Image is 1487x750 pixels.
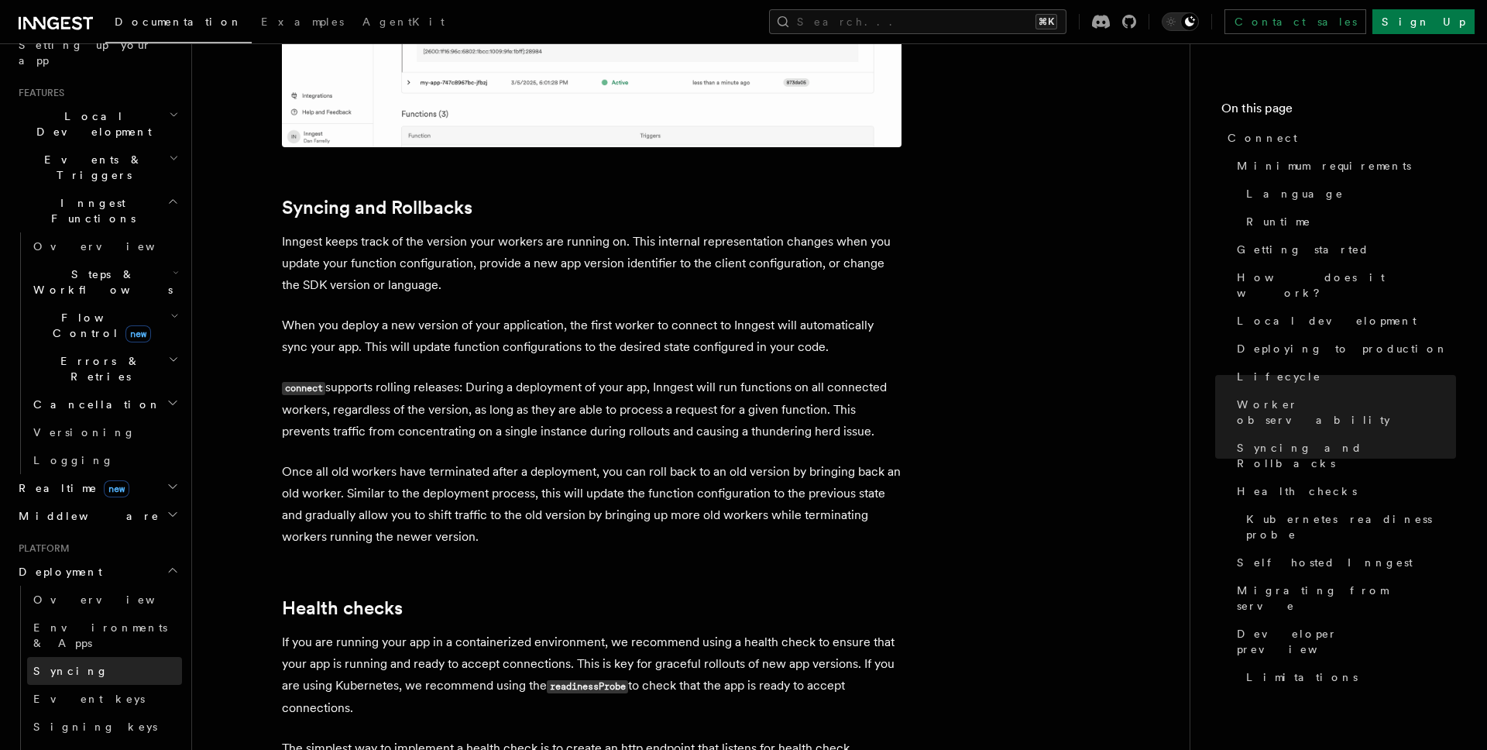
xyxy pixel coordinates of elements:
[1246,186,1344,201] span: Language
[27,418,182,446] a: Versioning
[282,315,901,358] p: When you deploy a new version of your application, the first worker to connect to Inngest will au...
[12,542,70,555] span: Platform
[1237,440,1456,471] span: Syncing and Rollbacks
[362,15,445,28] span: AgentKit
[1237,583,1456,614] span: Migrating from serve
[1240,208,1456,236] a: Runtime
[1246,511,1456,542] span: Kubernetes readiness probe
[33,665,108,677] span: Syncing
[282,231,901,296] p: Inngest keeps track of the version your workers are running on. This internal representation chan...
[282,377,901,442] p: supports rolling releases: During a deployment of your app, Inngest will run functions on all con...
[1231,307,1456,335] a: Local development
[104,480,129,497] span: new
[33,721,157,733] span: Signing keys
[12,564,102,580] span: Deployment
[252,5,353,42] a: Examples
[27,267,173,298] span: Steps & Workflows
[125,325,151,342] span: new
[27,260,182,304] button: Steps & Workflows
[1237,158,1411,174] span: Minimum requirements
[1035,14,1057,29] kbd: ⌘K
[282,382,325,395] code: connect
[1231,620,1456,663] a: Developer preview
[27,657,182,685] a: Syncing
[27,304,182,347] button: Flow Controlnew
[12,195,167,226] span: Inngest Functions
[1231,576,1456,620] a: Migrating from serve
[282,597,403,619] a: Health checks
[1231,335,1456,363] a: Deploying to production
[1246,669,1358,685] span: Limitations
[33,426,136,439] span: Versioning
[1228,130,1297,146] span: Connect
[1231,263,1456,307] a: How does it work?
[27,390,182,418] button: Cancellation
[12,108,169,139] span: Local Development
[1237,242,1369,257] span: Getting started
[33,693,145,705] span: Event keys
[261,15,344,28] span: Examples
[1237,397,1456,428] span: Worker observability
[1231,363,1456,390] a: Lifecycle
[12,502,182,530] button: Middleware
[115,15,242,28] span: Documentation
[12,102,182,146] button: Local Development
[1237,341,1448,356] span: Deploying to production
[27,397,161,412] span: Cancellation
[769,9,1066,34] button: Search...⌘K
[1240,505,1456,549] a: Kubernetes readiness probe
[1240,663,1456,691] a: Limitations
[1372,9,1475,34] a: Sign Up
[27,347,182,390] button: Errors & Retries
[12,152,169,183] span: Events & Triggers
[12,474,182,502] button: Realtimenew
[27,685,182,713] a: Event keys
[33,621,167,649] span: Environments & Apps
[1221,124,1456,152] a: Connect
[1240,180,1456,208] a: Language
[12,232,182,474] div: Inngest Functions
[27,353,168,384] span: Errors & Retries
[353,5,454,42] a: AgentKit
[12,87,64,99] span: Features
[1237,369,1321,384] span: Lifecycle
[12,189,182,232] button: Inngest Functions
[12,558,182,586] button: Deployment
[1231,390,1456,434] a: Worker observability
[1231,477,1456,505] a: Health checks
[12,31,182,74] a: Setting up your app
[1237,483,1357,499] span: Health checks
[27,713,182,741] a: Signing keys
[1237,626,1456,657] span: Developer preview
[1237,313,1417,329] span: Local development
[12,508,160,524] span: Middleware
[1237,270,1456,301] span: How does it work?
[282,461,901,548] p: Once all old workers have terminated after a deployment, you can roll back to an old version by b...
[27,232,182,260] a: Overview
[12,146,182,189] button: Events & Triggers
[1221,99,1456,124] h4: On this page
[12,480,129,496] span: Realtime
[27,614,182,657] a: Environments & Apps
[33,593,193,606] span: Overview
[33,454,114,466] span: Logging
[27,446,182,474] a: Logging
[1231,549,1456,576] a: Self hosted Inngest
[1237,555,1413,570] span: Self hosted Inngest
[1246,214,1311,229] span: Runtime
[105,5,252,43] a: Documentation
[1224,9,1366,34] a: Contact sales
[282,631,901,719] p: If you are running your app in a containerized environment, we recommend using a health check to ...
[27,310,170,341] span: Flow Control
[547,680,628,693] code: readinessProbe
[1231,152,1456,180] a: Minimum requirements
[27,586,182,614] a: Overview
[33,240,193,253] span: Overview
[282,197,472,218] a: Syncing and Rollbacks
[1231,236,1456,263] a: Getting started
[1162,12,1199,31] button: Toggle dark mode
[1231,434,1456,477] a: Syncing and Rollbacks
